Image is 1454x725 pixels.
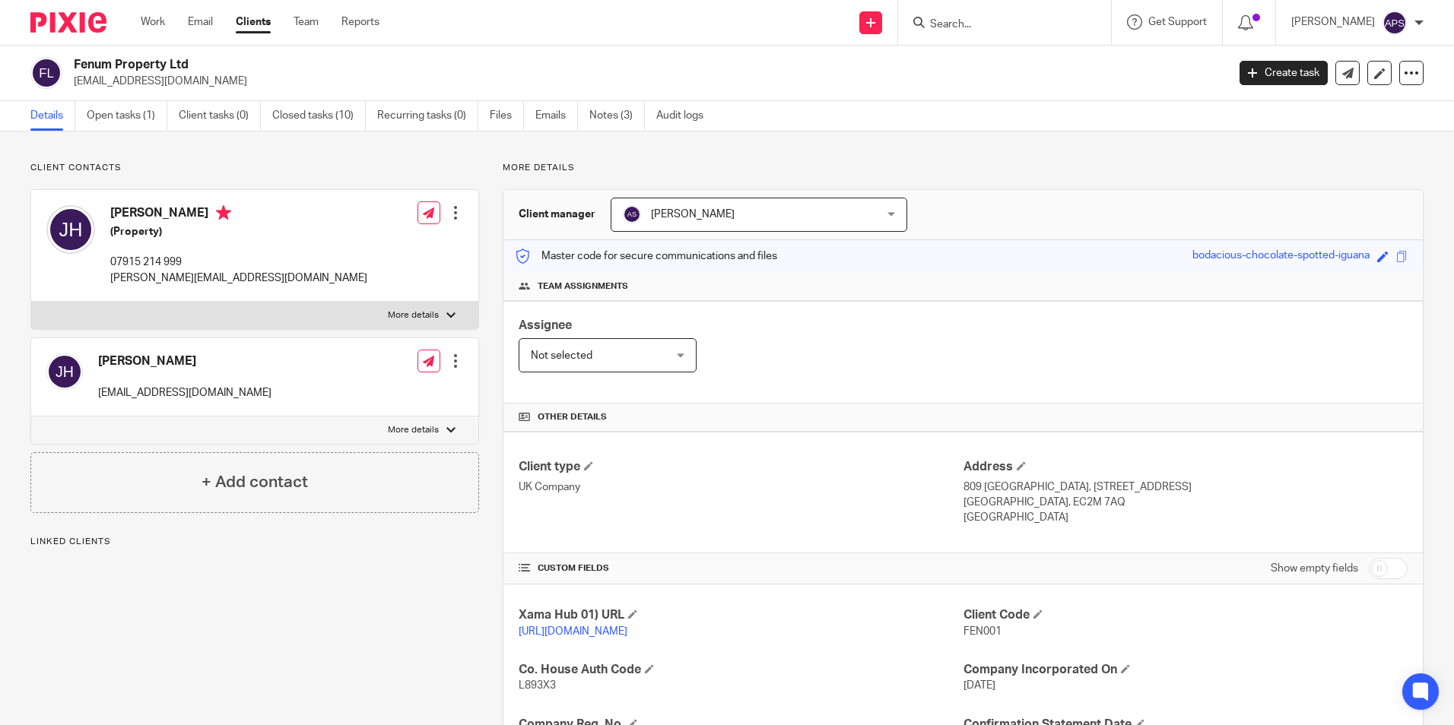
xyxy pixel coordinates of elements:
span: [DATE] [964,680,995,691]
h4: Client Code [964,607,1408,623]
h4: Company Incorporated On [964,662,1408,678]
p: [PERSON_NAME] [1291,14,1375,30]
img: svg%3E [30,57,62,89]
img: Pixie [30,12,106,33]
p: Master code for secure communications and files [515,249,777,264]
h5: (Property) [110,224,367,239]
a: Clients [236,14,271,30]
span: FEN001 [964,626,1002,637]
a: Emails [535,101,578,131]
a: Work [141,14,165,30]
a: Team [294,14,319,30]
i: Primary [216,205,231,220]
span: Other details [538,411,607,423]
img: svg%3E [46,353,83,390]
p: [PERSON_NAME][EMAIL_ADDRESS][DOMAIN_NAME] [110,271,367,286]
p: [EMAIL_ADDRESS][DOMAIN_NAME] [74,74,1217,89]
p: UK Company [519,480,963,495]
a: Create task [1240,61,1328,85]
div: bodacious-chocolate-spotted-iguana [1192,248,1370,265]
a: Details [30,101,75,131]
a: Files [490,101,524,131]
h4: + Add contact [202,470,308,494]
h4: [PERSON_NAME] [98,353,271,369]
p: Client contacts [30,162,479,174]
a: Open tasks (1) [87,101,167,131]
h4: CUSTOM FIELDS [519,562,963,575]
span: Assignee [519,319,572,331]
img: svg%3E [46,205,95,254]
a: Audit logs [656,101,715,131]
span: [PERSON_NAME] [651,209,735,220]
h4: [PERSON_NAME] [110,205,367,224]
h4: Address [964,459,1408,475]
img: svg%3E [623,205,641,223]
img: svg%3E [1383,11,1407,35]
h4: Client type [519,459,963,475]
h3: Client manager [519,207,595,222]
p: Linked clients [30,536,479,548]
p: 809 [GEOGRAPHIC_DATA], [STREET_ADDRESS] [964,480,1408,495]
h4: Xama Hub 01) URL [519,607,963,623]
p: [GEOGRAPHIC_DATA] [964,510,1408,525]
p: [GEOGRAPHIC_DATA], EC2M 7AQ [964,495,1408,510]
span: Team assignments [538,280,628,293]
span: L893X3 [519,680,556,691]
a: Notes (3) [589,101,645,131]
p: 07915 214 999 [110,255,367,270]
label: Show empty fields [1271,561,1358,576]
a: Recurring tasks (0) [377,101,478,131]
h4: Co. House Auth Code [519,662,963,678]
p: More details [503,162,1424,174]
p: [EMAIL_ADDRESS][DOMAIN_NAME] [98,385,271,400]
a: Closed tasks (10) [272,101,366,131]
p: More details [388,424,439,436]
h2: Fenum Property Ltd [74,57,988,73]
input: Search [929,18,1065,32]
a: Reports [341,14,379,30]
a: Client tasks (0) [179,101,261,131]
p: More details [388,309,439,321]
span: Get Support [1148,17,1207,27]
span: Not selected [531,350,592,361]
a: [URL][DOMAIN_NAME] [519,626,627,637]
a: Email [188,14,213,30]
